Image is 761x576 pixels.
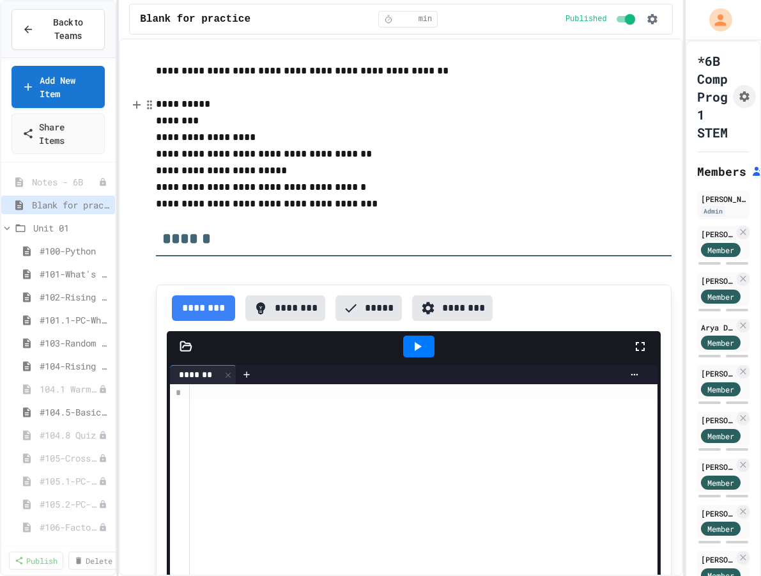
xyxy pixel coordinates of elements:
[701,206,725,217] div: Admin
[696,5,735,35] div: My Account
[98,178,107,187] div: Unpublished
[697,162,746,180] h2: Members
[701,508,734,519] div: [PERSON_NAME]
[419,14,433,24] span: min
[701,554,734,565] div: [PERSON_NAME]
[701,193,746,205] div: [PERSON_NAME]
[68,552,118,570] a: Delete
[701,461,734,472] div: [PERSON_NAME]
[40,336,110,350] span: #103-Random Box
[12,113,105,154] a: Share Items
[565,14,607,24] span: Published
[140,12,250,27] span: Blank for practice
[40,451,98,465] span: #105-Cross Box
[40,290,110,304] span: #102-Rising Sun
[701,414,734,426] div: [PERSON_NAME]
[701,228,734,240] div: [PERSON_NAME]
[32,198,110,212] span: Blank for practice
[701,322,734,333] div: Arya Downs
[98,454,107,463] div: Unpublished
[707,337,734,348] span: Member
[707,244,734,256] span: Member
[40,520,98,534] span: #106-Factors
[98,500,107,509] div: Unpublished
[12,9,105,50] button: Back to Teams
[98,477,107,486] div: Unpublished
[40,497,98,511] span: #105.2-PC-Box on Box
[707,477,734,488] span: Member
[98,385,107,394] div: Unpublished
[701,368,734,379] div: [PERSON_NAME]
[40,359,110,373] span: #104-Rising Sun Plus
[42,16,94,43] span: Back to Teams
[40,405,110,419] span: #104.5-Basic Graphics Review
[697,52,728,141] h1: *6B Comp Prog 1 STEM
[33,221,110,235] span: Unit 01
[40,267,110,281] span: #101-What's This ??
[40,313,110,327] span: #101.1-PC-Where am I?
[32,175,98,189] span: Notes - 6B
[40,244,110,258] span: #100-Python
[701,275,734,286] div: [PERSON_NAME]
[40,428,98,442] span: #104.8 Quiz
[707,291,734,302] span: Member
[733,85,756,108] button: Assignment Settings
[707,523,734,534] span: Member
[9,552,63,570] a: Publish
[707,384,734,395] span: Member
[12,66,105,108] a: Add New Item
[98,523,107,532] div: Unpublished
[707,430,734,442] span: Member
[98,431,107,440] div: Unpublished
[40,474,98,488] span: #105.1-PC-Diagonal line
[565,12,638,27] div: Content is published and visible to students
[40,382,98,396] span: 104.1 WarmUp - screen accessors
